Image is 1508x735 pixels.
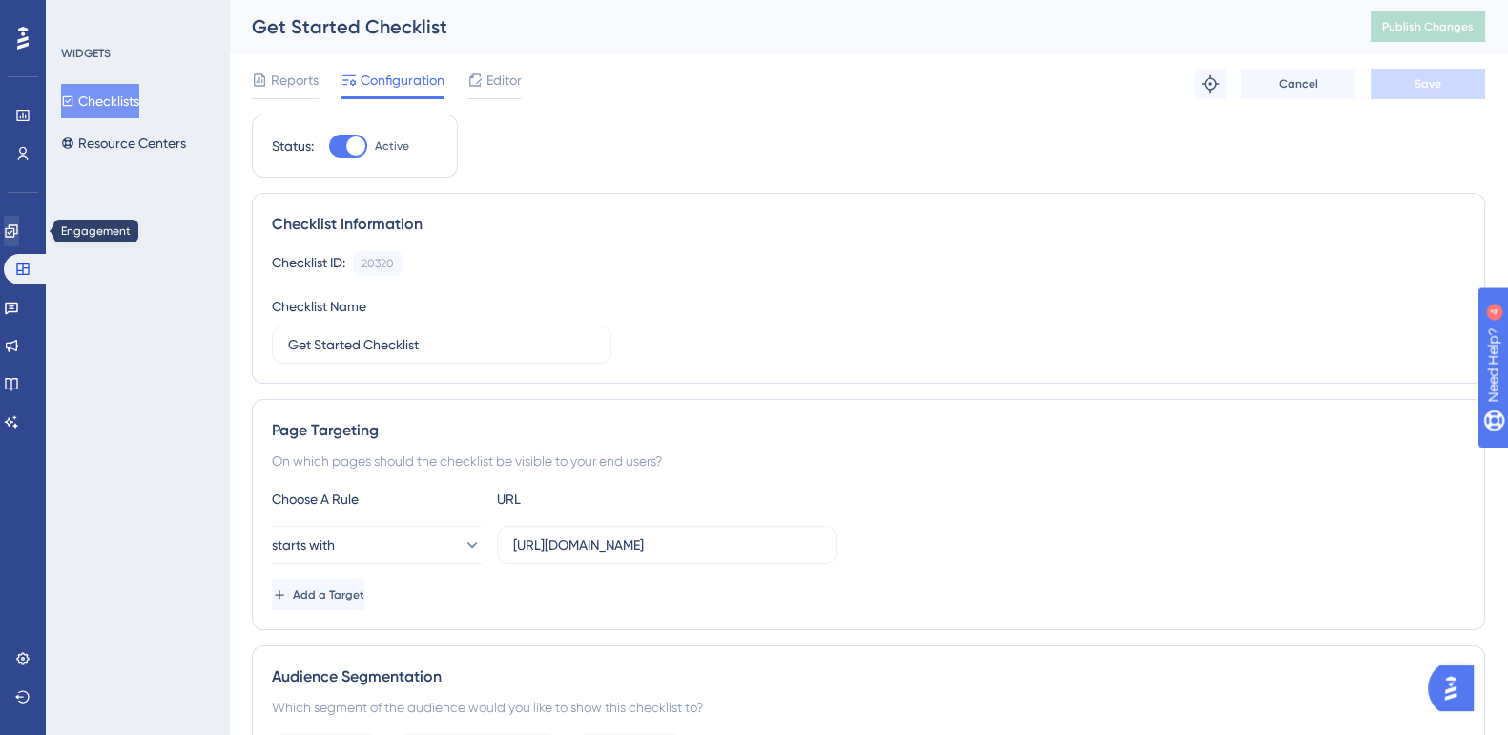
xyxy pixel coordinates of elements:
div: On which pages should the checklist be visible to your end users? [272,450,1465,472]
span: Configuration [361,69,444,92]
button: Save [1371,69,1485,99]
span: Need Help? [45,5,119,28]
span: Reports [271,69,319,92]
button: Checklists [61,84,139,118]
div: URL [497,488,707,511]
div: Page Targeting [272,419,1465,442]
span: Editor [486,69,522,92]
div: 4 [133,10,138,25]
span: Active [375,138,409,154]
span: Cancel [1279,76,1318,92]
div: Status: [272,135,314,157]
span: Publish Changes [1382,19,1474,34]
input: yourwebsite.com/path [513,535,820,556]
span: Add a Target [293,587,364,602]
div: WIDGETS [61,46,111,61]
span: Save [1415,76,1441,92]
div: Checklist Name [272,295,366,318]
button: Publish Changes [1371,11,1485,42]
div: 20320 [362,256,394,271]
div: Which segment of the audience would you like to show this checklist to? [272,696,1465,719]
div: Get Started Checklist [252,13,1323,40]
button: Resource Centers [61,126,186,160]
input: Type your Checklist name [288,334,595,355]
span: starts with [272,534,335,556]
iframe: UserGuiding AI Assistant Launcher [1428,660,1485,717]
button: Add a Target [272,579,364,610]
div: Choose A Rule [272,488,482,511]
div: Audience Segmentation [272,665,1465,688]
div: Checklist Information [272,213,1465,236]
div: Checklist ID: [272,251,345,276]
button: starts with [272,526,482,564]
button: Cancel [1241,69,1355,99]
